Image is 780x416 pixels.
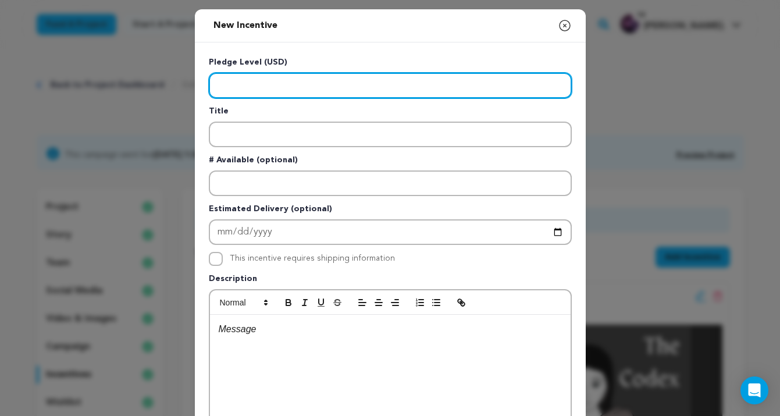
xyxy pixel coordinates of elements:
[209,105,572,122] p: Title
[209,154,572,170] p: # Available (optional)
[209,273,572,289] p: Description
[740,376,768,404] div: Open Intercom Messenger
[209,14,282,37] h2: New Incentive
[209,122,572,147] input: Enter title
[209,219,572,245] input: Enter Estimated Delivery
[209,170,572,196] input: Enter number available
[209,73,572,98] input: Enter level
[230,254,395,262] label: This incentive requires shipping information
[209,56,572,73] p: Pledge Level (USD)
[209,203,572,219] p: Estimated Delivery (optional)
